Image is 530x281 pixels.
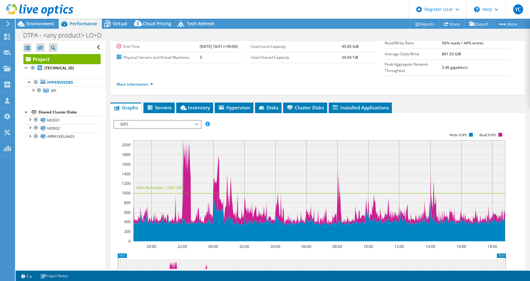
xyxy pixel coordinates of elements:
[342,44,359,49] b: 45.00 GiB
[124,219,131,224] text: 400
[442,51,461,57] b: 861.53 GiB
[20,32,111,39] h1: DTPA - <any product> LO+D
[51,88,56,93] span: VPI
[493,19,522,29] a: More
[200,44,238,49] b: [DATE] 18:51 (+06:00)
[23,124,101,132] a: HDD02
[187,21,214,27] span: Tech Refresh
[128,238,131,244] text: 0
[240,244,249,249] text: 02:00
[409,19,439,29] a: Reports
[439,19,465,29] a: Share
[479,133,496,137] text: Read IOPS
[44,65,74,71] b: [TECHNICAL_ID]
[385,40,442,46] label: Read/Write Ratio
[258,104,278,111] span: Disks
[426,244,435,249] text: 14:00
[286,104,324,111] span: Cluster Disks
[363,244,373,249] text: 10:00
[147,244,156,249] text: 20:00
[208,244,218,249] text: 00:00
[122,190,131,196] text: 1000
[124,229,131,234] text: 200
[449,133,467,137] text: Write IOPS
[332,104,389,111] span: Installed Applications
[23,78,101,87] a: Hypervisors
[137,185,185,190] text: 95th Percentile = 1001 IOPS
[23,54,101,64] a: Project
[124,200,131,205] text: 800
[23,116,101,124] a: HDD01
[513,4,523,14] span: YC
[122,171,131,177] text: 1400
[36,272,72,280] a: Project Notes
[457,244,466,249] text: 16:00
[218,104,250,111] span: Hypervisor
[385,51,442,57] label: Average Daily Write
[122,142,131,148] text: 2000
[117,121,197,128] span: IOPS
[70,21,97,27] span: Performance
[332,244,342,249] text: 08:00
[113,104,138,111] span: Graphs
[442,40,483,46] b: 56% reads / 44% writes
[27,21,54,27] span: Environment
[117,82,153,87] a: More Information
[487,244,497,249] text: 18:00
[113,21,127,27] span: Virtual
[147,104,172,111] span: Servers
[17,272,36,280] a: 2
[251,43,342,50] label: Used Local Capacity
[117,43,200,50] label: End Time
[342,55,358,60] b: 59.04 TiB
[442,65,468,70] b: 2.46 gigabits/s
[464,19,493,29] a: Export
[474,7,480,12] svg: \n
[38,108,101,116] div: Shared Cluster Disks
[122,162,131,167] text: 1600
[200,55,202,60] b: 3
[302,244,311,249] text: 06:00
[179,104,210,111] span: Inventory
[117,54,200,61] label: Physical Servers and Virtual Machines
[122,181,131,186] text: 1200
[271,244,280,249] text: 04:00
[23,64,101,72] a: [TECHNICAL_ID]
[251,54,342,61] label: Used Shared Capacity
[394,244,404,249] text: 12:00
[124,210,131,215] text: 600
[23,87,101,95] a: VPI
[385,61,442,74] label: Peak Aggregate Network Throughput
[23,133,101,141] a: ARRAYVELAA03
[177,244,187,249] text: 22:00
[122,152,131,157] text: 1800
[143,21,171,27] span: Cloud Pricing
